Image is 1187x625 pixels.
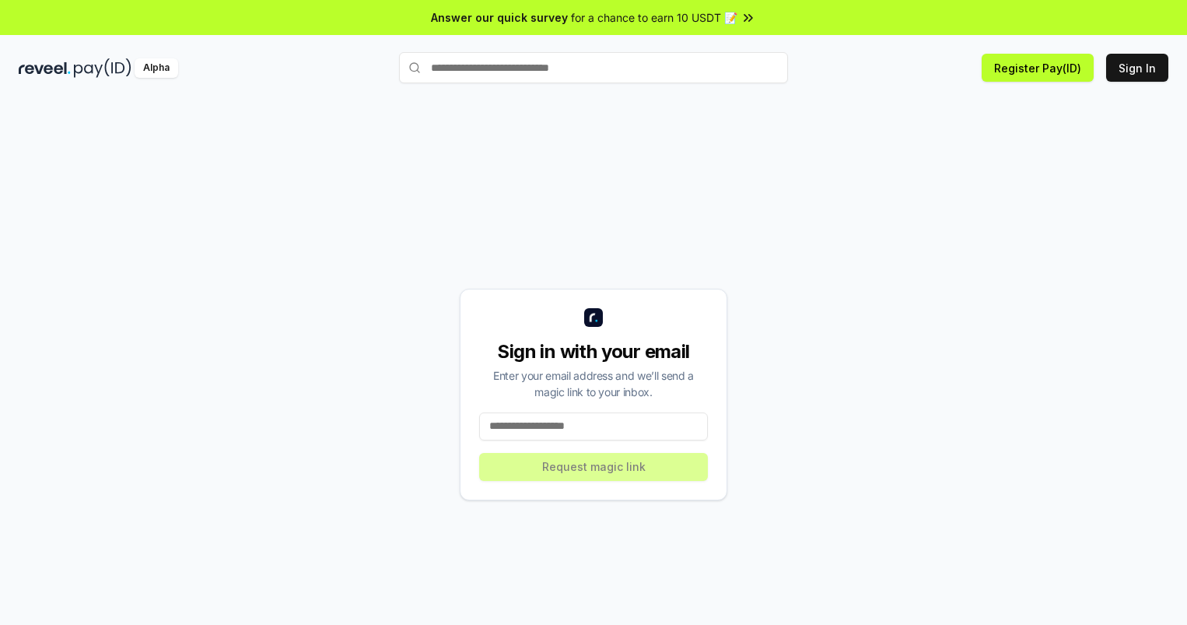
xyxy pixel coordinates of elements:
div: Alpha [135,58,178,78]
button: Register Pay(ID) [982,54,1094,82]
span: for a chance to earn 10 USDT 📝 [571,9,737,26]
span: Answer our quick survey [431,9,568,26]
img: logo_small [584,308,603,327]
img: reveel_dark [19,58,71,78]
button: Sign In [1106,54,1168,82]
div: Enter your email address and we’ll send a magic link to your inbox. [479,367,708,400]
img: pay_id [74,58,131,78]
div: Sign in with your email [479,339,708,364]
